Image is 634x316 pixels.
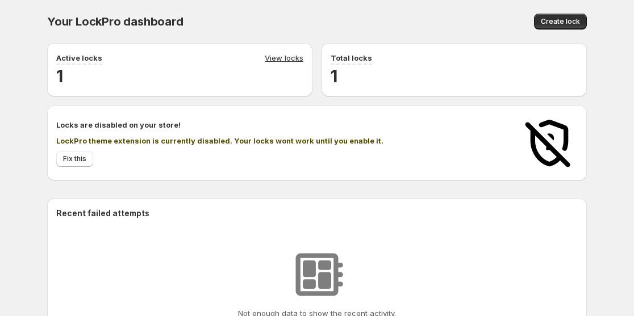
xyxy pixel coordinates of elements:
button: Create lock [534,14,587,30]
span: Fix this [63,154,86,163]
p: Active locks [56,52,102,64]
button: Fix this [56,151,93,167]
p: LockPro theme extension is currently disabled. Your locks wont work until you enable it. [56,135,510,146]
span: Your LockPro dashboard [47,15,183,28]
span: Create lock [541,17,580,26]
h2: Locks are disabled on your store! [56,119,510,130]
h2: 1 [56,65,303,87]
a: View locks [265,52,303,65]
h2: Recent failed attempts [56,208,149,219]
p: Total locks [331,52,372,64]
img: No resources found [289,246,345,303]
h2: 1 [331,65,578,87]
